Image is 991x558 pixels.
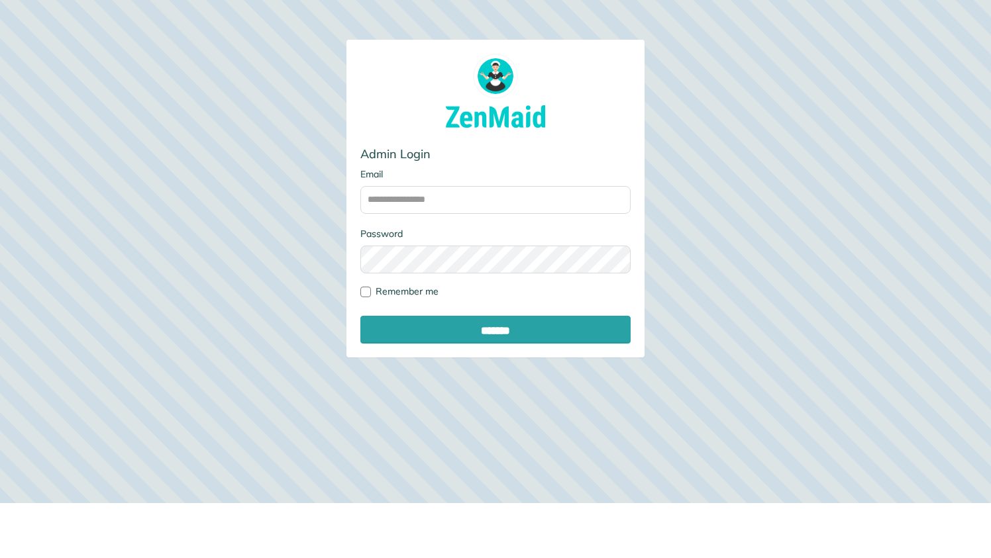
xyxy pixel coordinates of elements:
[360,148,631,161] h3: Admin Login
[360,167,631,181] label: Email
[446,105,545,128] img: ZenMaid
[376,285,439,297] span: Remember me
[473,54,518,99] img: zenmaid_logo_round_1024px-f83841f553c80fb00d10b2e5adc95d57e2fed014ed32aeeeca2fcdb6e1dc3d85.png
[360,227,631,240] label: Password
